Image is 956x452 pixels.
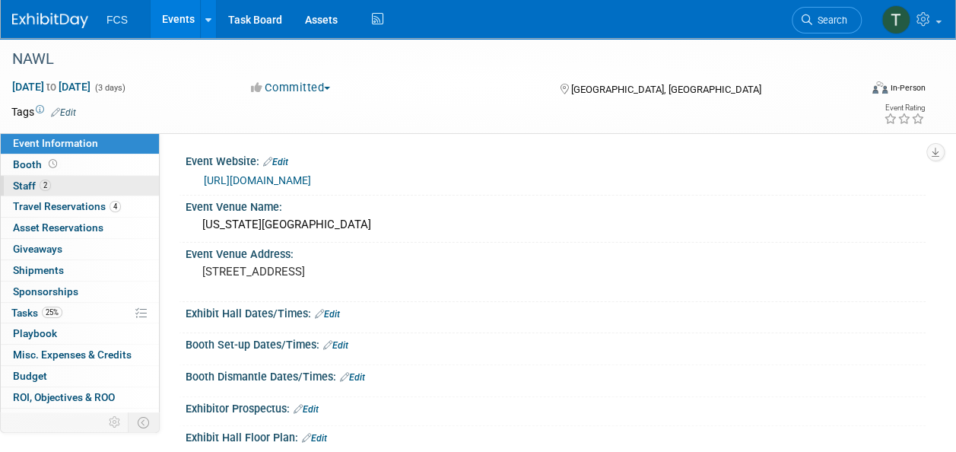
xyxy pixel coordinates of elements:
[1,303,159,323] a: Tasks25%
[11,307,62,319] span: Tasks
[11,104,76,119] td: Tags
[13,180,51,192] span: Staff
[1,345,159,365] a: Misc. Expenses & Credits
[186,333,926,353] div: Booth Set-up Dates/Times:
[106,14,128,26] span: FCS
[13,158,60,170] span: Booth
[13,200,121,212] span: Travel Reservations
[11,80,91,94] span: [DATE] [DATE]
[812,14,847,26] span: Search
[1,196,159,217] a: Travel Reservations4
[1,260,159,281] a: Shipments
[13,349,132,361] span: Misc. Expenses & Credits
[46,158,60,170] span: Booth not reserved yet
[13,370,47,382] span: Budget
[129,412,160,432] td: Toggle Event Tabs
[792,79,926,102] div: Event Format
[94,83,125,93] span: (3 days)
[1,282,159,302] a: Sponsorships
[302,433,327,444] a: Edit
[13,412,74,425] span: Attachments
[51,107,76,118] a: Edit
[881,5,910,34] img: Tommy Raye
[13,243,62,255] span: Giveaways
[12,13,88,28] img: ExhibitDay
[13,285,78,298] span: Sponsorships
[42,307,62,318] span: 25%
[263,157,288,167] a: Edit
[13,221,103,234] span: Asset Reservations
[186,302,926,322] div: Exhibit Hall Dates/Times:
[872,81,888,94] img: Format-Inperson.png
[13,327,57,339] span: Playbook
[340,372,365,383] a: Edit
[44,81,59,93] span: to
[1,133,159,154] a: Event Information
[884,104,925,112] div: Event Rating
[890,82,926,94] div: In-Person
[1,154,159,175] a: Booth
[186,365,926,385] div: Booth Dismantle Dates/Times:
[40,180,51,191] span: 2
[110,201,121,212] span: 4
[13,264,64,276] span: Shipments
[186,150,926,170] div: Event Website:
[315,309,340,320] a: Edit
[204,174,311,186] a: [URL][DOMAIN_NAME]
[1,366,159,387] a: Budget
[197,213,914,237] div: [US_STATE][GEOGRAPHIC_DATA]
[102,412,129,432] td: Personalize Event Tab Strip
[186,196,926,215] div: Event Venue Name:
[792,7,862,33] a: Search
[246,80,336,96] button: Committed
[186,426,926,446] div: Exhibit Hall Floor Plan:
[1,239,159,259] a: Giveaways
[186,243,926,262] div: Event Venue Address:
[1,409,159,429] a: Attachments
[294,404,319,415] a: Edit
[186,397,926,417] div: Exhibitor Prospectus:
[202,265,477,279] pre: [STREET_ADDRESS]
[1,323,159,344] a: Playbook
[7,46,847,73] div: NAWL
[1,218,159,238] a: Asset Reservations
[571,84,761,95] span: [GEOGRAPHIC_DATA], [GEOGRAPHIC_DATA]
[323,340,348,351] a: Edit
[13,137,98,149] span: Event Information
[13,391,115,403] span: ROI, Objectives & ROO
[1,387,159,408] a: ROI, Objectives & ROO
[1,176,159,196] a: Staff2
